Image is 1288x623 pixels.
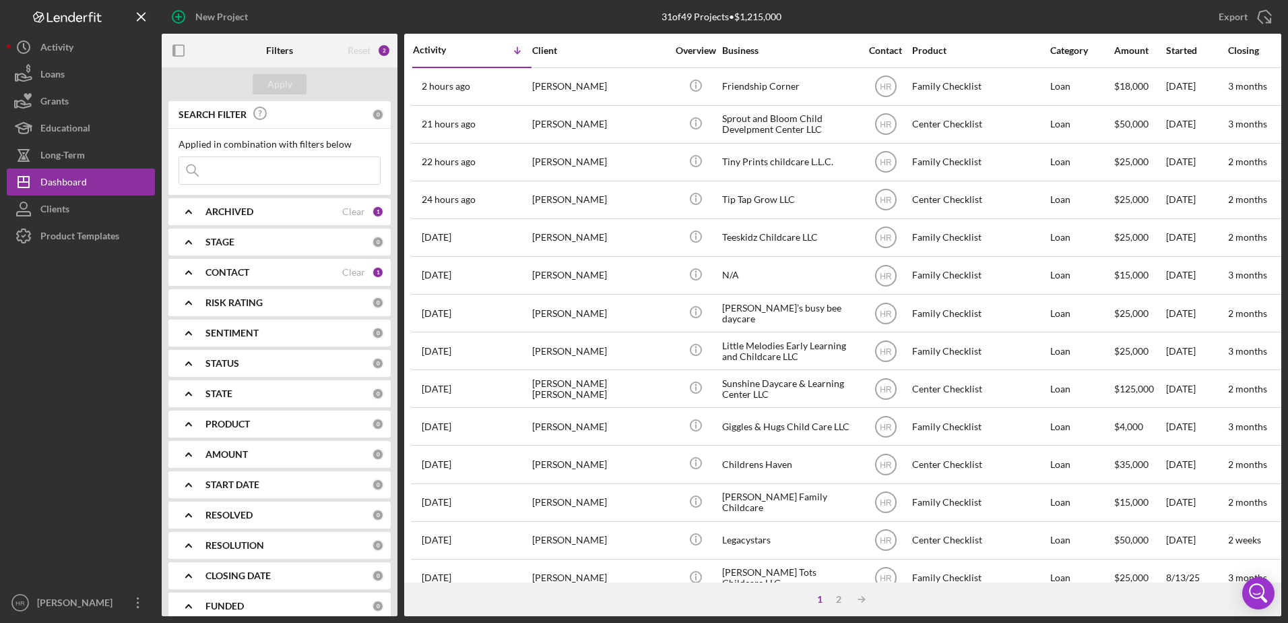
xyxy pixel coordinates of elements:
[1166,182,1227,218] div: [DATE]
[7,34,155,61] button: Activity
[372,418,384,430] div: 0
[1114,220,1165,256] div: $25,000
[342,267,365,278] div: Clear
[1114,144,1165,180] div: $25,000
[372,448,384,461] div: 0
[912,446,1047,482] div: Center Checklist
[722,295,857,331] div: [PERSON_NAME]’s busy bee daycare
[7,88,155,115] a: Grants
[1114,371,1165,407] div: $125,000
[1166,258,1227,293] div: [DATE]
[829,594,848,605] div: 2
[422,232,451,243] time: 2025-08-25 19:24
[532,371,667,407] div: [PERSON_NAME] [PERSON_NAME]
[1050,220,1113,256] div: Loan
[422,459,451,470] time: 2025-08-16 18:53
[7,115,155,142] button: Educational
[1166,69,1227,105] div: [DATE]
[912,333,1047,369] div: Family Checklist
[1114,333,1165,369] div: $25,000
[7,222,155,249] button: Product Templates
[1228,458,1267,470] time: 2 months
[912,295,1047,331] div: Family Checklist
[532,409,667,444] div: [PERSON_NAME]
[1114,446,1165,482] div: $35,000
[348,45,371,56] div: Reset
[15,599,25,607] text: HR
[722,69,857,105] div: Friendship Corner
[372,357,384,369] div: 0
[205,328,259,338] b: SENTIMENT
[1114,69,1165,105] div: $18,000
[7,61,155,88] button: Loans
[7,142,155,169] button: Long-Term
[1050,295,1113,331] div: Loan
[422,497,451,508] time: 2025-08-14 21:25
[40,61,65,91] div: Loans
[912,107,1047,142] div: Center Checklist
[532,333,667,369] div: [PERSON_NAME]
[1242,577,1275,610] div: Open Intercom Messenger
[205,237,234,247] b: STAGE
[422,81,470,92] time: 2025-08-27 15:44
[880,422,892,432] text: HR
[1114,107,1165,142] div: $50,000
[532,45,667,56] div: Client
[372,509,384,521] div: 0
[880,309,892,318] text: HR
[413,44,472,55] div: Activity
[912,144,1047,180] div: Family Checklist
[372,109,384,121] div: 0
[40,196,69,226] div: Clients
[422,572,451,583] time: 2025-08-13 21:30
[1166,295,1227,331] div: [DATE]
[912,560,1047,596] div: Family Checklist
[1166,107,1227,142] div: [DATE]
[1050,446,1113,482] div: Loan
[342,206,365,217] div: Clear
[7,169,155,196] button: Dashboard
[722,485,857,521] div: [PERSON_NAME] Family Childcare
[1205,3,1281,30] button: Export
[1166,485,1227,521] div: [DATE]
[722,220,857,256] div: Teeskidz Childcare LLC
[205,479,259,490] b: START DATE
[266,45,293,56] b: Filters
[205,358,239,369] b: STATUS
[422,535,451,545] time: 2025-08-14 05:41
[1050,333,1113,369] div: Loan
[532,560,667,596] div: [PERSON_NAME]
[912,371,1047,407] div: Center Checklist
[1228,534,1261,545] time: 2 weeks
[162,3,261,30] button: New Project
[1114,295,1165,331] div: $25,000
[912,69,1047,105] div: Family Checklist
[372,570,384,582] div: 0
[1228,156,1267,167] time: 2 months
[880,574,892,583] text: HR
[722,144,857,180] div: Tiny Prints childcare L.L.C.
[912,182,1047,218] div: Center Checklist
[1114,182,1165,218] div: $25,000
[7,196,155,222] button: Clients
[1050,258,1113,293] div: Loan
[422,156,476,167] time: 2025-08-26 19:38
[372,236,384,248] div: 0
[1228,345,1267,357] time: 3 months
[267,74,292,94] div: Apply
[40,222,119,253] div: Product Templates
[810,594,829,605] div: 1
[195,3,248,30] div: New Project
[1050,371,1113,407] div: Loan
[880,233,892,243] text: HR
[1050,560,1113,596] div: Loan
[1166,560,1227,596] div: 8/13/25
[880,384,892,394] text: HR
[912,485,1047,521] div: Family Checklist
[880,82,892,92] text: HR
[722,560,857,596] div: [PERSON_NAME] Tots Childcare LLC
